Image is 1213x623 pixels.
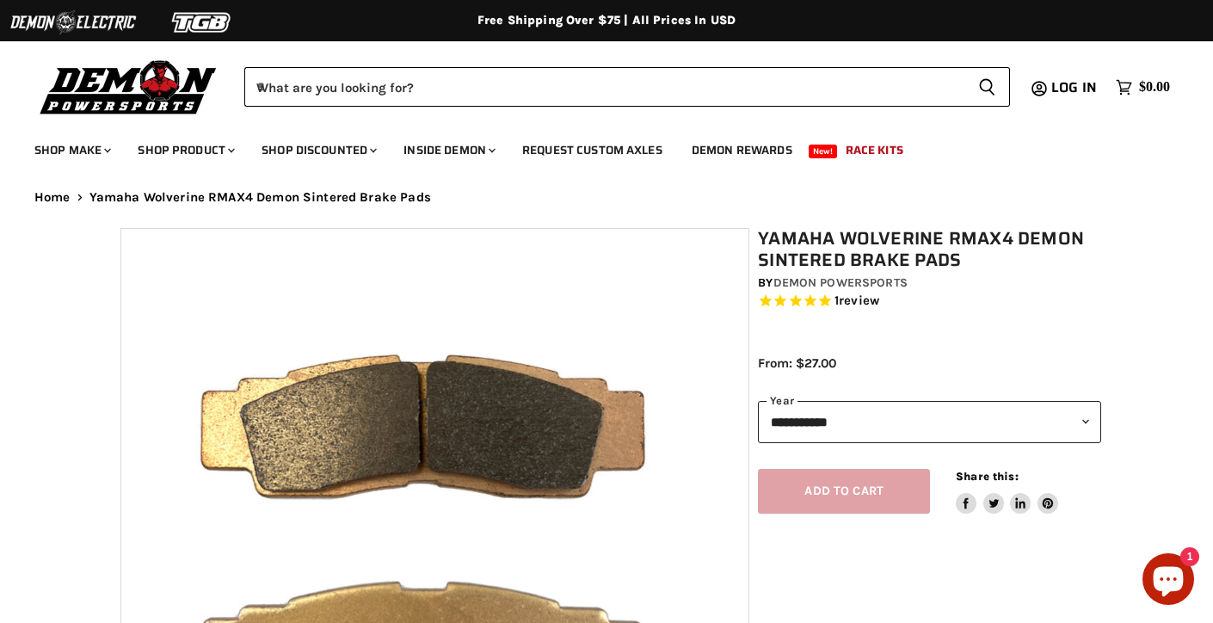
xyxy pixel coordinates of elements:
inbox-online-store-chat: Shopify online store chat [1137,553,1199,609]
a: Shop Make [22,133,121,168]
span: 1 reviews [834,293,879,309]
a: Demon Rewards [679,133,805,168]
ul: Main menu [22,126,1166,168]
a: Demon Powersports [773,275,908,290]
form: Product [244,67,1010,107]
span: Log in [1051,77,1097,98]
img: Demon Powersports [34,56,223,117]
span: Share this: [956,470,1018,483]
a: Shop Discounted [249,133,387,168]
select: year [758,401,1101,443]
span: Rated 5.0 out of 5 stars 1 reviews [758,293,1101,311]
a: Request Custom Axles [509,133,675,168]
button: Search [964,67,1010,107]
a: Race Kits [833,133,916,168]
span: New! [809,145,838,158]
a: Shop Product [125,133,245,168]
a: Log in [1044,80,1107,96]
img: TGB Logo 2 [138,6,267,39]
span: $0.00 [1139,79,1170,96]
img: Demon Electric Logo 2 [9,6,138,39]
div: by [758,274,1101,293]
a: $0.00 [1107,75,1179,100]
a: Home [34,190,71,205]
span: Yamaha Wolverine RMAX4 Demon Sintered Brake Pads [89,190,431,205]
span: review [839,293,879,309]
h1: Yamaha Wolverine RMAX4 Demon Sintered Brake Pads [758,228,1101,271]
input: When autocomplete results are available use up and down arrows to review and enter to select [244,67,964,107]
a: Inside Demon [391,133,506,168]
span: From: $27.00 [758,355,836,371]
aside: Share this: [956,469,1058,515]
